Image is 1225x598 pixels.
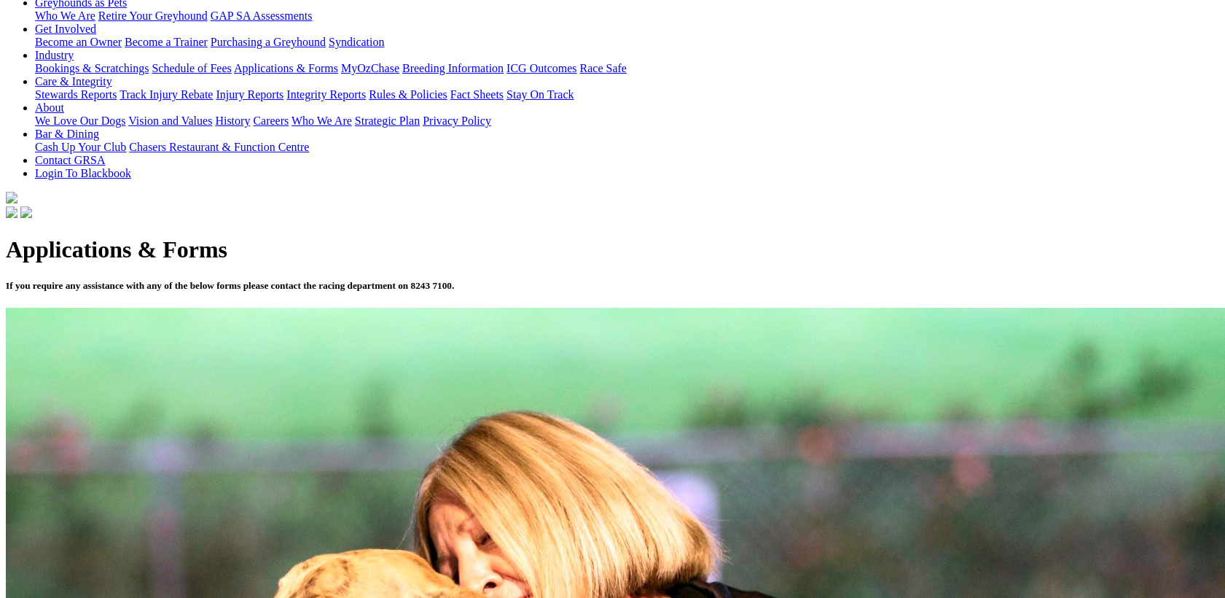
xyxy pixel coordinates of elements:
a: Applications & Forms [234,62,338,74]
a: Strategic Plan [355,114,420,127]
a: Chasers Restaurant & Function Centre [129,141,309,153]
a: About [35,101,64,114]
a: Breeding Information [402,62,504,74]
a: Care & Integrity [35,75,112,88]
a: MyOzChase [341,62,399,74]
a: Privacy Policy [423,114,491,127]
a: ICG Outcomes [506,62,576,74]
div: Get Involved [35,36,1219,49]
a: Retire Your Greyhound [98,9,208,22]
h1: Applications & Forms [6,236,1219,263]
a: Become a Trainer [125,36,208,48]
div: About [35,114,1219,128]
a: Get Involved [35,23,96,35]
a: GAP SA Assessments [211,9,313,22]
a: Contact GRSA [35,154,105,166]
img: logo-grsa-white.png [6,192,17,203]
a: History [215,114,250,127]
a: Stewards Reports [35,88,117,101]
a: We Love Our Dogs [35,114,125,127]
a: Rules & Policies [369,88,447,101]
div: Care & Integrity [35,88,1219,101]
a: Industry [35,49,74,61]
a: Become an Owner [35,36,122,48]
a: Purchasing a Greyhound [211,36,326,48]
a: Login To Blackbook [35,167,131,179]
a: Bar & Dining [35,128,99,140]
a: Bookings & Scratchings [35,62,149,74]
a: Fact Sheets [450,88,504,101]
div: Bar & Dining [35,141,1219,154]
div: Greyhounds as Pets [35,9,1219,23]
a: Vision and Values [128,114,212,127]
h5: If you require any assistance with any of the below forms please contact the racing department on... [6,280,1219,292]
a: Careers [253,114,289,127]
a: Injury Reports [216,88,283,101]
a: Track Injury Rebate [120,88,213,101]
a: Cash Up Your Club [35,141,126,153]
a: Who We Are [35,9,95,22]
a: Stay On Track [506,88,574,101]
a: Who We Are [291,114,352,127]
a: Race Safe [579,62,626,74]
img: twitter.svg [20,206,32,218]
a: Integrity Reports [286,88,366,101]
div: Industry [35,62,1219,75]
a: Syndication [329,36,384,48]
a: Schedule of Fees [152,62,231,74]
img: facebook.svg [6,206,17,218]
